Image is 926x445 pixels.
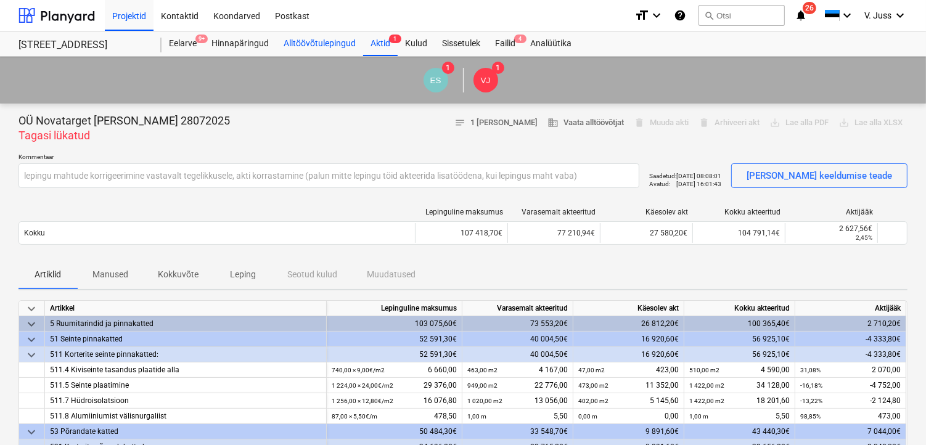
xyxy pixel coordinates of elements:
div: 56 925,10€ [684,347,795,362]
div: [STREET_ADDRESS] [18,39,147,52]
div: 0,00 [578,409,679,424]
div: 511 Korterite seinte pinnakatted: [50,347,321,362]
small: 510,00 m2 [689,367,719,374]
div: Käesolev akt [573,301,684,316]
a: Analüütika [523,31,579,56]
div: 104 791,14€ [692,223,785,243]
div: 11 352,00 [578,378,679,393]
small: 1,00 m [467,413,486,420]
div: Käesolev akt [605,208,688,216]
div: 18 201,60 [689,393,790,409]
div: 103 075,60€ [327,316,462,332]
div: 6 660,00 [332,362,457,378]
a: Aktid1 [363,31,398,56]
span: keyboard_arrow_down [24,301,39,316]
button: 1 [PERSON_NAME] [449,113,543,133]
button: Vaata alltöövõtjat [543,113,629,133]
span: search [704,10,714,20]
small: 1,00 m [689,413,708,420]
div: Artikkel [45,301,327,316]
div: Kokku akteeritud [698,208,781,216]
small: 1 256,00 × 12,80€ / m2 [332,398,393,404]
div: Aktid [363,31,398,56]
div: 27 580,20€ [600,223,692,243]
div: Varasemalt akteeritud [513,208,596,216]
small: 1 224,00 × 24,00€ / m2 [332,382,393,389]
div: -2 124,80 [800,393,901,409]
div: 511.5 Seinte plaatimine [50,378,321,393]
a: Eelarve9+ [162,31,204,56]
div: 7 044,00€ [795,424,906,439]
div: Failid [488,31,523,56]
small: 98,85% [800,413,821,420]
small: 47,00 m2 [578,367,605,374]
div: 511.7 Hüdroisolatsioon [50,393,321,409]
span: Vaata alltöövõtjat [547,116,624,130]
div: 107 418,70€ [415,223,507,243]
div: [PERSON_NAME] keeldumise teade [747,168,892,184]
span: 4 [514,35,527,43]
span: V. Juss [864,10,891,20]
div: 50 484,30€ [327,424,462,439]
div: 100 365,40€ [684,316,795,332]
i: format_size [634,8,649,23]
p: Kokku [24,228,45,239]
a: Hinnapäringud [204,31,276,56]
small: -16,18% [800,382,822,389]
span: keyboard_arrow_down [24,425,39,439]
div: Kokku akteeritud [684,301,795,316]
div: 473,00 [800,409,901,424]
div: Eelarve [162,31,204,56]
span: 26 [803,2,816,14]
div: -4 752,00 [800,378,901,393]
span: 1 [PERSON_NAME] [454,116,538,130]
div: 478,50 [332,409,457,424]
div: 16 076,80 [332,393,457,409]
small: 1 422,00 m2 [689,382,724,389]
div: 4 590,00 [689,362,790,378]
div: 53 Põrandate katted [50,424,321,439]
div: 26 812,20€ [573,316,684,332]
div: -4 333,80€ [795,332,906,347]
span: 1 [492,62,504,74]
small: 402,00 m2 [578,398,608,404]
a: Failid4 [488,31,523,56]
div: 9 891,60€ [573,424,684,439]
small: 1 422,00 m2 [689,398,724,404]
div: 40 004,50€ [462,332,573,347]
div: 5,50 [467,409,568,424]
div: 22 776,00 [467,378,568,393]
span: 1 [389,35,401,43]
p: Kokkuvõte [158,268,199,281]
a: Sissetulek [435,31,488,56]
p: OÜ Novatarget [PERSON_NAME] 28072025 [18,113,230,128]
p: Artiklid [33,268,63,281]
span: keyboard_arrow_down [24,348,39,362]
p: Manused [92,268,128,281]
a: Kulud [398,31,435,56]
small: 473,00 m2 [578,382,608,389]
p: [DATE] 08:08:01 [676,172,721,180]
i: keyboard_arrow_down [840,8,854,23]
div: Chat Widget [864,386,926,445]
p: Avatud : [649,180,670,188]
div: 40 004,50€ [462,347,573,362]
span: ES [430,76,441,85]
button: Otsi [699,5,785,26]
i: keyboard_arrow_down [649,8,664,23]
span: 9+ [195,35,208,43]
div: 52 591,30€ [327,347,462,362]
p: Saadetud : [649,172,676,180]
i: Abikeskus [674,8,686,23]
button: [PERSON_NAME] keeldumise teade [731,163,908,188]
span: business [547,117,559,128]
div: 16 920,60€ [573,347,684,362]
div: 13 056,00 [467,393,568,409]
small: 2,45% [856,234,872,241]
span: 1 [442,62,454,74]
div: Alltöövõtulepingud [276,31,363,56]
div: Varasemalt akteeritud [462,301,573,316]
